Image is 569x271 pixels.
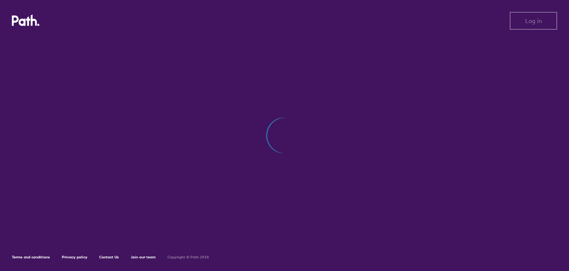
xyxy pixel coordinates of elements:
[525,17,542,24] span: Log in
[131,255,156,259] a: Join our team
[62,255,87,259] a: Privacy policy
[167,255,209,259] h6: Copyright © Path 2018
[12,255,50,259] a: Terms and conditions
[99,255,119,259] a: Contact Us
[510,12,557,30] button: Log in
